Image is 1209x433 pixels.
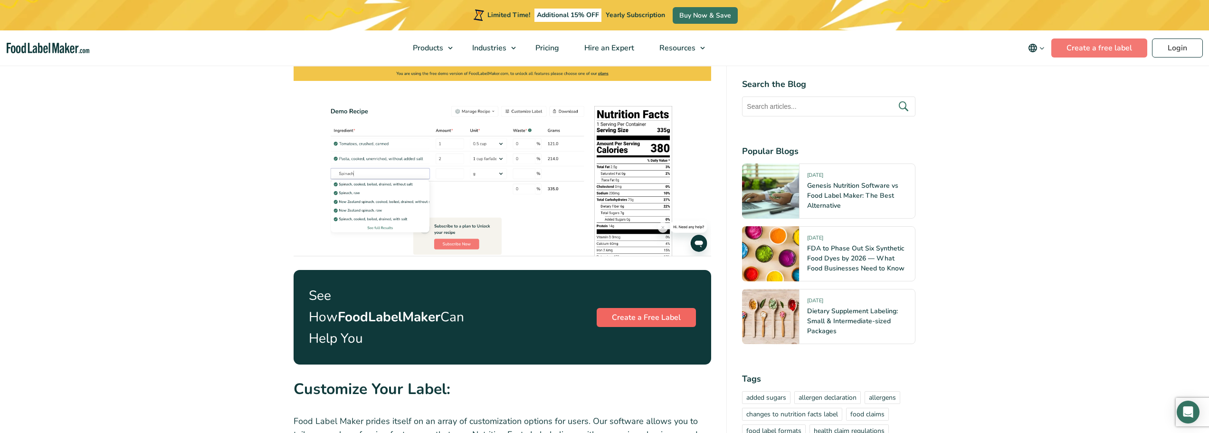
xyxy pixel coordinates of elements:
[572,30,645,66] a: Hire an Expert
[846,408,889,421] a: food claims
[807,181,898,210] a: Genesis Nutrition Software vs Food Label Maker: The Best Alternative
[1152,38,1203,58] a: Login
[410,43,444,53] span: Products
[807,172,823,183] span: [DATE]
[742,408,842,421] a: changes to nutrition facts label
[794,391,861,404] a: allergen declaration
[807,244,904,273] a: FDA to Phase Out Six Synthetic Food Dyes by 2026 — What Food Businesses Need to Know
[294,379,450,399] strong: Customize Your Label:
[523,30,570,66] a: Pricing
[400,30,457,66] a: Products
[533,43,560,53] span: Pricing
[742,391,790,404] a: added sugars
[742,96,915,116] input: Search articles...
[460,30,521,66] a: Industries
[309,285,474,349] p: See How Can Help You
[673,7,738,24] a: Buy Now & Save
[807,307,898,336] a: Dietary Supplement Labeling: Small & Intermediate-sized Packages
[469,43,507,53] span: Industries
[742,78,915,91] h4: Search the Blog
[742,373,915,385] h4: Tags
[865,391,900,404] a: allergens
[807,234,823,245] span: [DATE]
[807,297,823,308] span: [DATE]
[657,43,696,53] span: Resources
[338,308,440,326] strong: FoodLabelMaker
[597,308,696,327] a: Create a Free Label
[534,9,601,22] span: Additional 15% OFF
[647,30,710,66] a: Resources
[581,43,635,53] span: Hire an Expert
[1051,38,1147,58] a: Create a free label
[487,10,530,19] span: Limited Time!
[1177,401,1199,423] div: Open Intercom Messenger
[742,145,915,158] h4: Popular Blogs
[606,10,665,19] span: Yearly Subscription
